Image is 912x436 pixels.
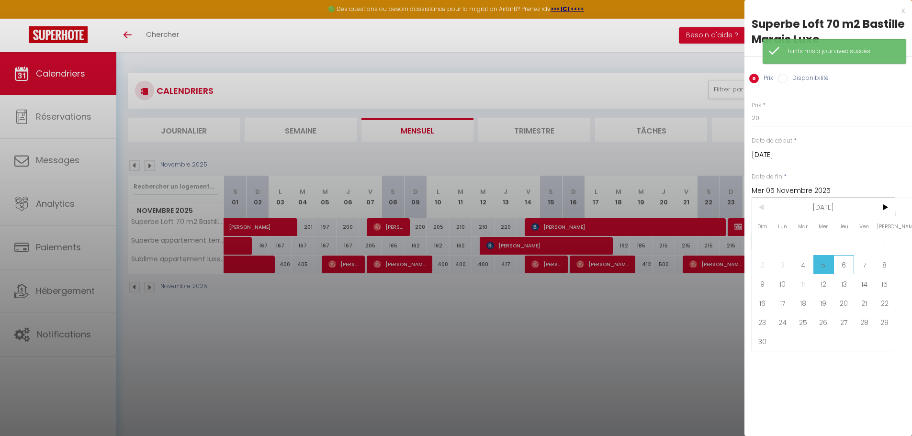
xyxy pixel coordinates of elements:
span: 26 [813,313,834,332]
label: Date de fin [752,172,782,181]
span: Ven [854,217,875,236]
div: Tarifs mis à jour avec succès [787,47,896,56]
span: 16 [752,293,773,313]
span: 8 [874,255,895,274]
span: 20 [833,293,854,313]
span: 14 [854,274,875,293]
span: 25 [793,313,813,332]
span: [DATE] [773,198,875,217]
span: 24 [773,313,793,332]
label: Prix [759,74,773,84]
span: 6 [833,255,854,274]
label: Prix [752,101,761,110]
span: 27 [833,313,854,332]
span: 7 [854,255,875,274]
span: 21 [854,293,875,313]
span: 23 [752,313,773,332]
span: 12 [813,274,834,293]
span: 1 [874,236,895,255]
span: 19 [813,293,834,313]
span: 15 [874,274,895,293]
span: 13 [833,274,854,293]
span: > [874,198,895,217]
span: 9 [752,274,773,293]
span: 17 [773,293,793,313]
span: 3 [773,255,793,274]
span: Lun [773,217,793,236]
span: [PERSON_NAME] [874,217,895,236]
span: 11 [793,274,813,293]
span: 28 [854,313,875,332]
div: x [744,5,905,16]
label: Disponibilité [788,74,829,84]
div: Superbe Loft 70 m2 Bastille Marais Luxe [752,16,905,47]
span: 4 [793,255,813,274]
span: Dim [752,217,773,236]
label: Date de début [752,136,792,145]
span: 29 [874,313,895,332]
span: 5 [813,255,834,274]
span: Mer [813,217,834,236]
span: Jeu [833,217,854,236]
span: 18 [793,293,813,313]
span: 10 [773,274,793,293]
span: Mar [793,217,813,236]
span: 22 [874,293,895,313]
span: 2 [752,255,773,274]
span: < [752,198,773,217]
span: 30 [752,332,773,351]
